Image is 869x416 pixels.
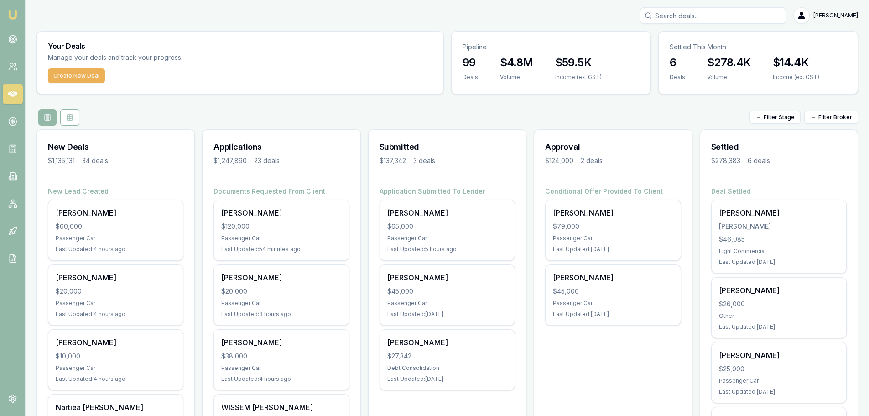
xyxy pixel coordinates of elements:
[380,141,515,153] h3: Submitted
[213,187,349,196] h4: Documents Requested From Client
[711,187,847,196] h4: Deal Settled
[463,74,478,81] div: Deals
[48,141,183,153] h3: New Deals
[221,364,341,372] div: Passenger Car
[221,352,341,361] div: $38,000
[545,187,681,196] h4: Conditional Offer Provided To Client
[48,187,183,196] h4: New Lead Created
[749,111,801,124] button: Filter Stage
[719,258,839,266] div: Last Updated: [DATE]
[221,300,341,307] div: Passenger Car
[555,55,602,70] h3: $59.5K
[387,337,507,348] div: [PERSON_NAME]
[813,12,858,19] span: [PERSON_NAME]
[500,74,533,81] div: Volume
[82,156,108,165] div: 34 deals
[387,300,507,307] div: Passenger Car
[387,364,507,372] div: Debt Consolidation
[387,222,507,231] div: $65,000
[553,222,673,231] div: $79,000
[719,207,839,218] div: [PERSON_NAME]
[380,156,406,165] div: $137,342
[48,42,432,50] h3: Your Deals
[719,312,839,320] div: Other
[387,287,507,296] div: $45,000
[221,246,341,253] div: Last Updated: 54 minutes ago
[773,74,819,81] div: Income (ex. GST)
[221,272,341,283] div: [PERSON_NAME]
[56,300,176,307] div: Passenger Car
[719,350,839,361] div: [PERSON_NAME]
[48,53,281,63] p: Manage your deals and track your progress.
[545,141,681,153] h3: Approval
[748,156,770,165] div: 6 deals
[387,235,507,242] div: Passenger Car
[707,55,751,70] h3: $278.4K
[553,311,673,318] div: Last Updated: [DATE]
[553,246,673,253] div: Last Updated: [DATE]
[48,68,105,83] button: Create New Deal
[387,375,507,383] div: Last Updated: [DATE]
[545,156,573,165] div: $124,000
[818,114,852,121] span: Filter Broker
[719,285,839,296] div: [PERSON_NAME]
[387,311,507,318] div: Last Updated: [DATE]
[711,156,740,165] div: $278,383
[56,222,176,231] div: $60,000
[221,207,341,218] div: [PERSON_NAME]
[719,323,839,331] div: Last Updated: [DATE]
[553,287,673,296] div: $45,000
[500,55,533,70] h3: $4.8M
[56,364,176,372] div: Passenger Car
[387,272,507,283] div: [PERSON_NAME]
[581,156,603,165] div: 2 deals
[719,388,839,395] div: Last Updated: [DATE]
[764,114,795,121] span: Filter Stage
[56,207,176,218] div: [PERSON_NAME]
[387,246,507,253] div: Last Updated: 5 hours ago
[711,141,847,153] h3: Settled
[56,272,176,283] div: [PERSON_NAME]
[7,9,18,20] img: emu-icon-u.png
[719,364,839,374] div: $25,000
[56,287,176,296] div: $20,000
[221,402,341,413] div: WISSEM [PERSON_NAME]
[553,235,673,242] div: Passenger Car
[804,111,858,124] button: Filter Broker
[213,141,349,153] h3: Applications
[254,156,280,165] div: 23 deals
[413,156,435,165] div: 3 deals
[221,311,341,318] div: Last Updated: 3 hours ago
[48,156,75,165] div: $1,135,131
[640,7,786,24] input: Search deals
[707,74,751,81] div: Volume
[553,207,673,218] div: [PERSON_NAME]
[719,222,839,231] div: [PERSON_NAME]
[221,222,341,231] div: $120,000
[221,235,341,242] div: Passenger Car
[670,74,685,81] div: Deals
[463,55,478,70] h3: 99
[670,55,685,70] h3: 6
[553,300,673,307] div: Passenger Car
[380,187,515,196] h4: Application Submitted To Lender
[387,207,507,218] div: [PERSON_NAME]
[221,375,341,383] div: Last Updated: 4 hours ago
[221,337,341,348] div: [PERSON_NAME]
[56,246,176,253] div: Last Updated: 4 hours ago
[719,377,839,384] div: Passenger Car
[56,402,176,413] div: Nartiea [PERSON_NAME]
[56,352,176,361] div: $10,000
[56,337,176,348] div: [PERSON_NAME]
[56,375,176,383] div: Last Updated: 4 hours ago
[719,235,839,244] div: $46,085
[56,235,176,242] div: Passenger Car
[555,74,602,81] div: Income (ex. GST)
[463,42,640,52] p: Pipeline
[773,55,819,70] h3: $14.4K
[387,352,507,361] div: $27,342
[719,247,839,255] div: Light Commercial
[553,272,673,283] div: [PERSON_NAME]
[221,287,341,296] div: $20,000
